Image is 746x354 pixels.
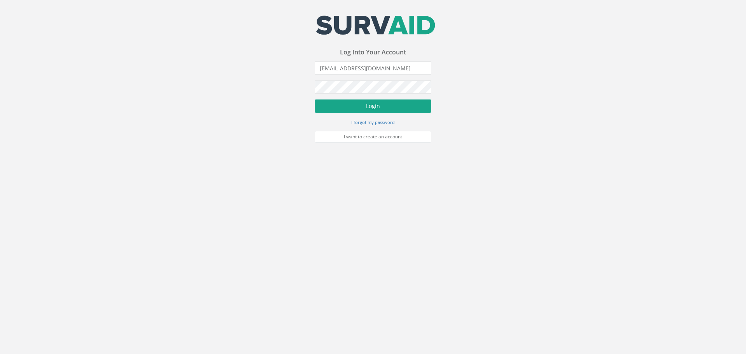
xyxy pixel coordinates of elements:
input: Email [315,61,431,75]
a: I forgot my password [351,119,395,126]
a: I want to create an account [315,131,431,143]
small: I forgot my password [351,119,395,125]
button: Login [315,99,431,113]
h3: Log Into Your Account [315,49,431,56]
